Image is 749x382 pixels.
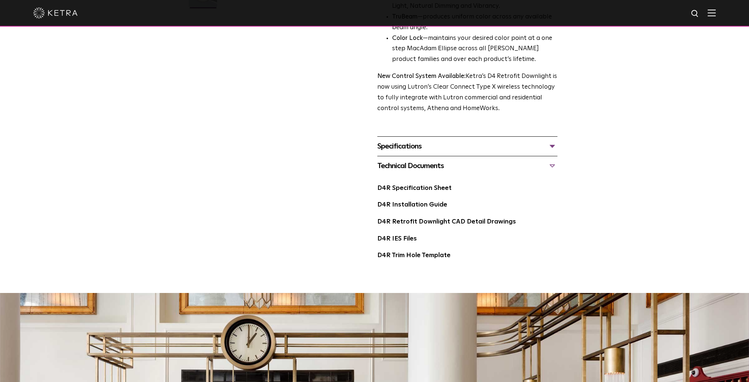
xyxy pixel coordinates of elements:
[377,71,557,114] p: Ketra’s D4 Retrofit Downlight is now using Lutron’s Clear Connect Type X wireless technology to f...
[392,33,557,65] li: —maintains your desired color point at a one step MacAdam Ellipse across all [PERSON_NAME] produc...
[377,236,417,242] a: D4R IES Files
[691,9,700,18] img: search icon
[708,9,716,16] img: Hamburger%20Nav.svg
[392,35,423,41] strong: Color Lock
[377,73,466,79] strong: New Control System Available:
[377,160,557,172] div: Technical Documents
[377,252,451,259] a: D4R Trim Hole Template
[377,219,516,225] a: D4R Retrofit Downlight CAD Detail Drawings
[33,7,78,18] img: ketra-logo-2019-white
[377,140,557,152] div: Specifications
[377,202,447,208] a: D4R Installation Guide
[377,185,452,191] a: D4R Specification Sheet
